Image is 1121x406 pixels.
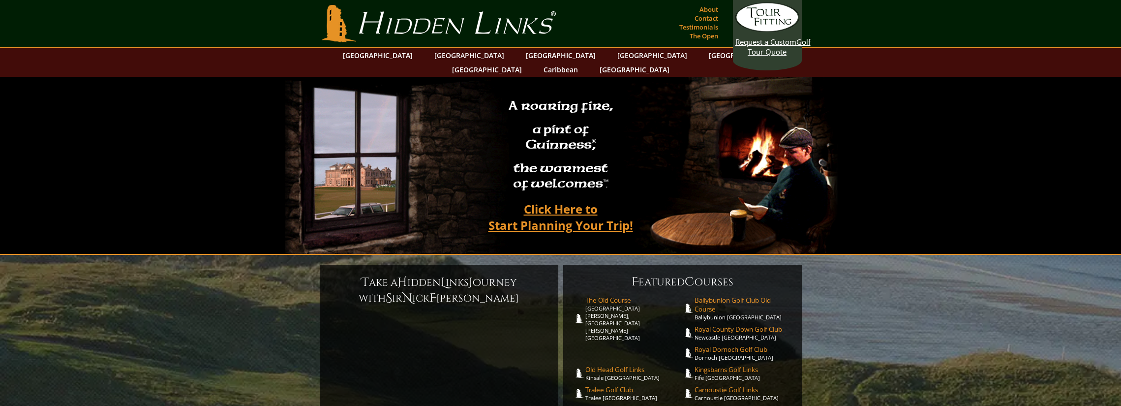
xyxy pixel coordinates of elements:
[447,62,527,77] a: [GEOGRAPHIC_DATA]
[632,274,638,290] span: F
[539,62,583,77] a: Caribbean
[695,385,792,402] a: Carnoustie Golf LinksCarnoustie [GEOGRAPHIC_DATA]
[735,37,796,47] span: Request a Custom
[362,275,369,290] span: T
[695,345,792,361] a: Royal Dornoch Golf ClubDornoch [GEOGRAPHIC_DATA]
[521,48,601,62] a: [GEOGRAPHIC_DATA]
[585,365,683,381] a: Old Head Golf LinksKinsale [GEOGRAPHIC_DATA]
[695,365,792,381] a: Kingsbarns Golf LinksFife [GEOGRAPHIC_DATA]
[469,275,473,290] span: J
[397,275,407,290] span: H
[585,385,683,402] a: Tralee Golf ClubTralee [GEOGRAPHIC_DATA]
[330,275,548,306] h6: ake a idden inks ourney with ir ick [PERSON_NAME]
[585,296,683,342] a: The Old Course[GEOGRAPHIC_DATA][PERSON_NAME], [GEOGRAPHIC_DATA][PERSON_NAME] [GEOGRAPHIC_DATA]
[695,385,792,394] span: Carnoustie Golf Links
[695,296,792,313] span: Ballybunion Golf Club Old Course
[695,365,792,374] span: Kingsbarns Golf Links
[429,48,509,62] a: [GEOGRAPHIC_DATA]
[585,296,683,305] span: The Old Course
[695,345,792,354] span: Royal Dornoch Golf Club
[429,290,436,306] span: F
[612,48,692,62] a: [GEOGRAPHIC_DATA]
[585,385,683,394] span: Tralee Golf Club
[704,48,784,62] a: [GEOGRAPHIC_DATA]
[573,274,792,290] h6: eatured ourses
[585,365,683,374] span: Old Head Golf Links
[502,94,619,197] h2: A roaring fire, a pint of Guinness , the warmest of welcomes™.
[386,290,392,306] span: S
[692,11,721,25] a: Contact
[695,325,792,341] a: Royal County Down Golf ClubNewcastle [GEOGRAPHIC_DATA]
[595,62,674,77] a: [GEOGRAPHIC_DATA]
[685,274,695,290] span: C
[687,29,721,43] a: The Open
[695,296,792,321] a: Ballybunion Golf Club Old CourseBallybunion [GEOGRAPHIC_DATA]
[677,20,721,34] a: Testimonials
[441,275,446,290] span: L
[479,197,643,237] a: Click Here toStart Planning Your Trip!
[338,48,418,62] a: [GEOGRAPHIC_DATA]
[735,2,799,57] a: Request a CustomGolf Tour Quote
[402,290,412,306] span: N
[695,325,792,334] span: Royal County Down Golf Club
[697,2,721,16] a: About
